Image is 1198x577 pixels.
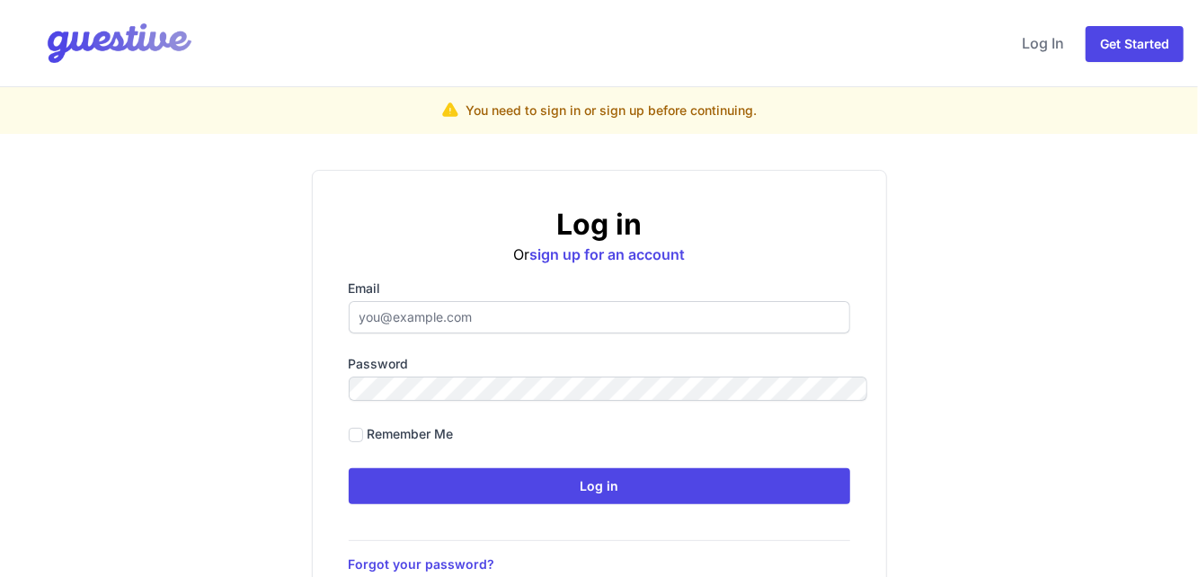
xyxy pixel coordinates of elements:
h2: Log in [349,207,850,243]
label: Email [349,280,850,297]
p: You need to sign in or sign up before continuing. [466,102,758,120]
a: sign up for an account [529,245,685,263]
div: Or [349,207,850,265]
img: Your Company [14,7,196,79]
label: Remember me [368,425,454,443]
input: you@example.com [349,301,850,333]
input: Log in [349,468,850,504]
a: Get Started [1086,26,1184,62]
a: Log In [1015,22,1071,65]
label: Password [349,355,850,373]
a: Forgot your password? [349,555,850,573]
